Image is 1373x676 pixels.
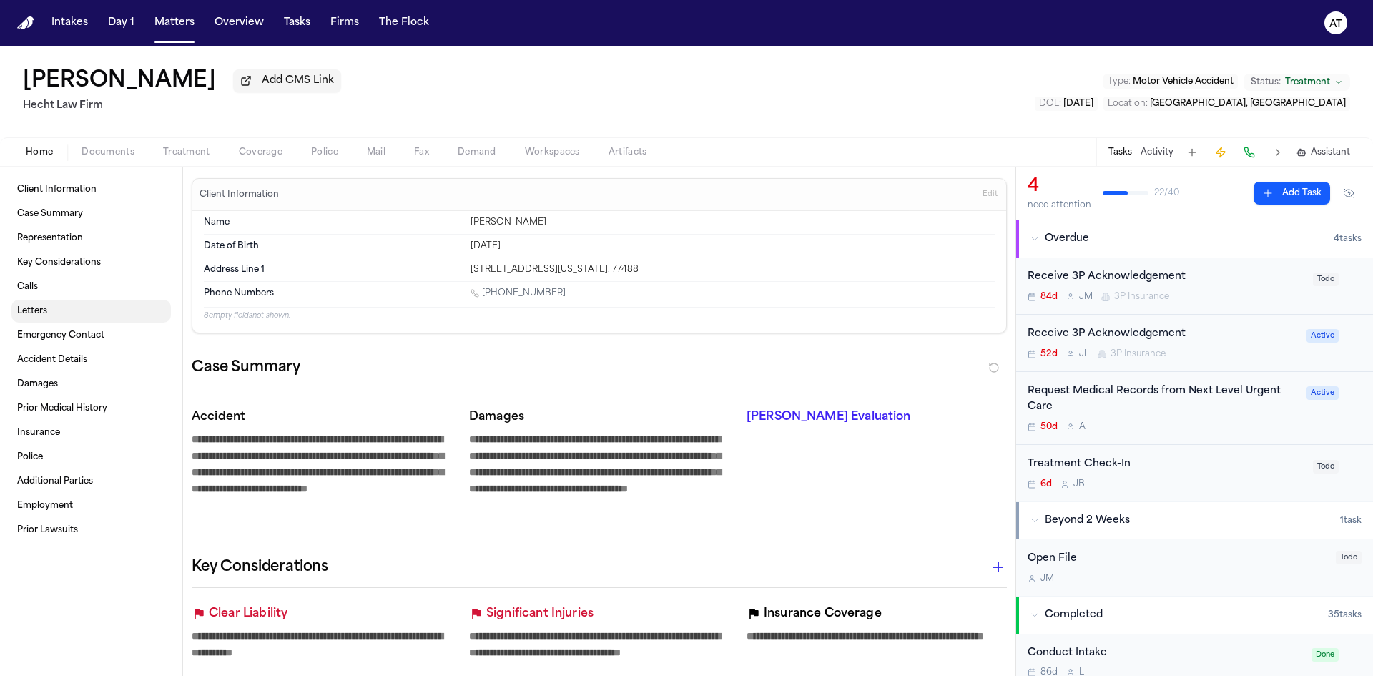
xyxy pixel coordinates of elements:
div: Open File [1028,551,1327,567]
button: Beyond 2 Weeks1task [1016,502,1373,539]
button: Edit [978,183,1002,206]
button: Add Task [1254,182,1330,205]
button: Edit Type: Motor Vehicle Accident [1103,74,1238,89]
span: 3P Insurance [1111,348,1166,360]
span: Assistant [1311,147,1350,158]
span: 1 task [1340,515,1362,526]
a: Additional Parties [11,470,171,493]
a: Key Considerations [11,251,171,274]
div: Open task: Open File [1016,539,1373,596]
span: Beyond 2 Weeks [1045,514,1130,528]
a: Damages [11,373,171,396]
span: Fax [414,147,429,158]
button: Edit Location: Wharton, TX [1103,97,1350,111]
div: Open task: Receive 3P Acknowledgement [1016,315,1373,372]
h2: Hecht Law Firm [23,97,341,114]
p: Significant Injuries [486,605,594,622]
button: Edit matter name [23,69,216,94]
a: Calls [11,275,171,298]
h1: [PERSON_NAME] [23,69,216,94]
button: Firms [325,10,365,36]
span: Artifacts [609,147,647,158]
span: [GEOGRAPHIC_DATA], [GEOGRAPHIC_DATA] [1150,99,1346,108]
button: Edit DOL: 2025-05-17 [1035,97,1098,111]
button: Add Task [1182,142,1202,162]
span: A [1079,421,1086,433]
span: Treatment [1285,77,1330,88]
button: Overdue4tasks [1016,220,1373,258]
a: Call 1 (979) 358-0952 [471,288,566,299]
span: Add CMS Link [262,74,334,88]
a: Accident Details [11,348,171,371]
div: Request Medical Records from Next Level Urgent Care [1028,383,1298,416]
span: 22 / 40 [1154,187,1179,199]
span: Coverage [239,147,282,158]
button: Day 1 [102,10,140,36]
span: Done [1312,648,1339,662]
span: Workspaces [525,147,580,158]
div: [STREET_ADDRESS][US_STATE]. 77488 [471,264,995,275]
p: Accident [192,408,452,426]
span: Active [1306,329,1339,343]
span: Treatment [163,147,210,158]
div: need attention [1028,200,1091,211]
span: Phone Numbers [204,288,274,299]
a: The Flock [373,10,435,36]
div: Receive 3P Acknowledgement [1028,326,1298,343]
span: 6d [1040,479,1052,490]
button: Matters [149,10,200,36]
h3: Client Information [197,189,282,200]
div: 4 [1028,175,1091,198]
span: 52d [1040,348,1058,360]
button: Create Immediate Task [1211,142,1231,162]
div: Open task: Request Medical Records from Next Level Urgent Care [1016,372,1373,446]
span: Mail [367,147,385,158]
p: 8 empty fields not shown. [204,310,995,321]
dt: Name [204,217,462,228]
span: Location : [1108,99,1148,108]
button: Completed35tasks [1016,597,1373,634]
button: Tasks [1108,147,1132,158]
div: Treatment Check-In [1028,456,1304,473]
span: Motor Vehicle Accident [1133,77,1234,86]
div: Open task: Treatment Check-In [1016,445,1373,501]
img: Finch Logo [17,16,34,30]
a: Home [17,16,34,30]
h2: Key Considerations [192,556,328,579]
dt: Address Line 1 [204,264,462,275]
span: Documents [82,147,134,158]
div: [DATE] [471,240,995,252]
span: Status: [1251,77,1281,88]
p: Clear Liability [209,605,287,622]
p: Damages [469,408,729,426]
span: 3P Insurance [1114,291,1169,303]
div: Conduct Intake [1028,645,1303,662]
button: Intakes [46,10,94,36]
button: Overview [209,10,270,36]
span: Active [1306,386,1339,400]
p: [PERSON_NAME] Evaluation [747,408,1007,426]
a: Emergency Contact [11,324,171,347]
span: Edit [983,190,998,200]
a: Tasks [278,10,316,36]
a: Letters [11,300,171,323]
button: Hide completed tasks (⌘⇧H) [1336,182,1362,205]
span: [DATE] [1063,99,1093,108]
span: 50d [1040,421,1058,433]
a: Insurance [11,421,171,444]
a: Representation [11,227,171,250]
a: Employment [11,494,171,517]
span: DOL : [1039,99,1061,108]
span: Todo [1313,273,1339,286]
dt: Date of Birth [204,240,462,252]
span: 84d [1040,291,1058,303]
span: Todo [1313,460,1339,474]
span: J M [1079,291,1093,303]
button: Make a Call [1239,142,1259,162]
div: Open task: Receive 3P Acknowledgement [1016,258,1373,315]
